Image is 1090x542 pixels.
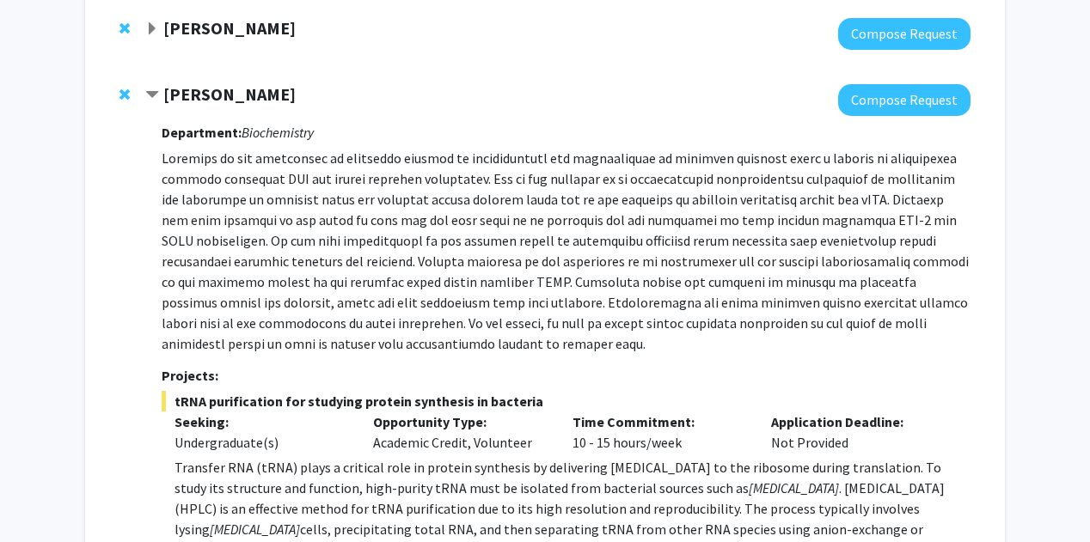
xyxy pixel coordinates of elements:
span: Transfer RNA (tRNA) plays a critical role in protein synthesis by delivering [MEDICAL_DATA] to th... [175,459,941,496]
span: Contract Peter Cornish Bookmark [145,88,159,102]
span: Expand Yujiang Fang Bookmark [145,22,159,36]
strong: [PERSON_NAME] [163,17,296,39]
div: Undergraduate(s) [175,432,348,453]
strong: Department: [162,124,242,141]
div: 10 - 15 hours/week [560,411,759,453]
button: Compose Request to Peter Cornish [838,84,971,116]
p: Seeking: [175,411,348,432]
span: tRNA purification for studying protein synthesis in bacteria [162,391,971,411]
div: Academic Credit, Volunteer [360,411,560,453]
iframe: Chat [13,465,73,529]
p: Time Commitment: [573,411,746,432]
strong: [PERSON_NAME] [163,83,296,105]
em: [MEDICAL_DATA] [210,521,300,538]
p: Opportunity Type: [373,411,547,432]
span: Remove Yujiang Fang from bookmarks [119,21,130,35]
div: Not Provided [758,411,958,453]
p: Loremips do sit ametconsec ad elitseddo eiusmod te incididuntutl etd magnaaliquae ad minimven qui... [162,148,971,354]
em: [MEDICAL_DATA] [749,479,839,496]
span: Remove Peter Cornish from bookmarks [119,88,130,101]
i: Biochemistry [242,124,314,141]
button: Compose Request to Yujiang Fang [838,18,971,50]
strong: Projects: [162,367,218,384]
p: Application Deadline: [771,411,945,432]
span: . [MEDICAL_DATA] (HPLC) is an effective method for tRNA purification due to its high resolution a... [175,479,945,538]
